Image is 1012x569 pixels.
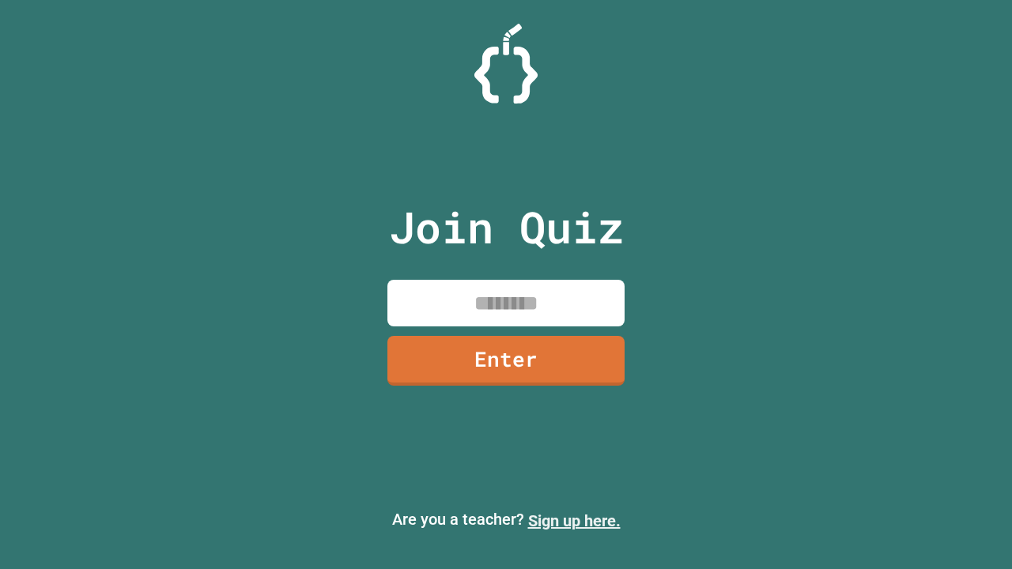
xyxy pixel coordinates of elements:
img: Logo.svg [474,24,538,104]
a: Sign up here. [528,511,621,530]
iframe: chat widget [881,437,996,504]
p: Are you a teacher? [13,507,999,533]
iframe: chat widget [946,506,996,553]
a: Enter [387,336,625,386]
p: Join Quiz [389,194,624,260]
